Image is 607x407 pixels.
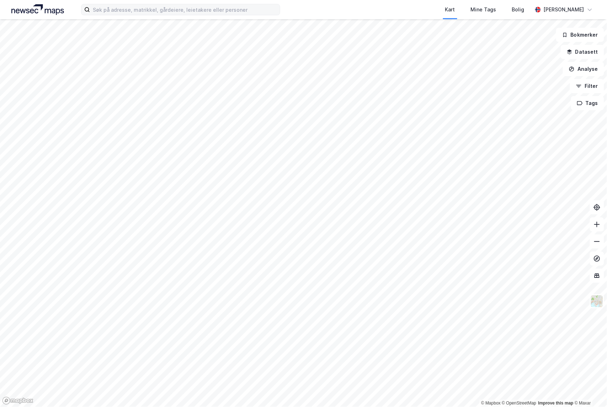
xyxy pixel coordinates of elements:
[571,373,607,407] iframe: Chat Widget
[471,5,496,14] div: Mine Tags
[538,401,574,406] a: Improve this map
[512,5,525,14] div: Bolig
[544,5,584,14] div: [PERSON_NAME]
[570,79,604,93] button: Filter
[571,96,604,110] button: Tags
[481,401,501,406] a: Mapbox
[556,28,604,42] button: Bokmerker
[571,373,607,407] div: Kontrollprogram for chat
[11,4,64,15] img: logo.a4113a55bc3d86da70a041830d287a7e.svg
[561,45,604,59] button: Datasett
[502,401,537,406] a: OpenStreetMap
[445,5,455,14] div: Kart
[90,4,280,15] input: Søk på adresse, matrikkel, gårdeiere, leietakere eller personer
[590,295,604,308] img: Z
[563,62,604,76] button: Analyse
[2,397,33,405] a: Mapbox homepage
